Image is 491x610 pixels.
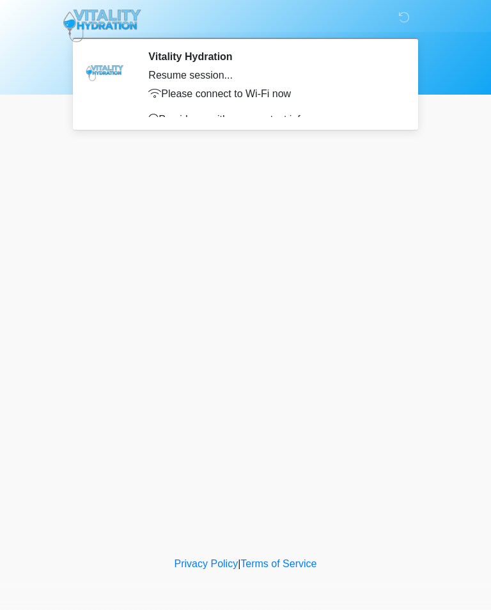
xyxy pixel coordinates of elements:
[148,86,396,102] p: Please connect to Wi-Fi now
[240,558,316,569] a: Terms of Service
[148,112,396,127] p: Provide us with your contact info
[86,51,124,89] img: Agent Avatar
[148,51,396,63] h2: Vitality Hydration
[238,558,240,569] a: |
[148,68,396,83] div: Resume session...
[63,10,141,42] img: Vitality Hydration Logo
[175,558,238,569] a: Privacy Policy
